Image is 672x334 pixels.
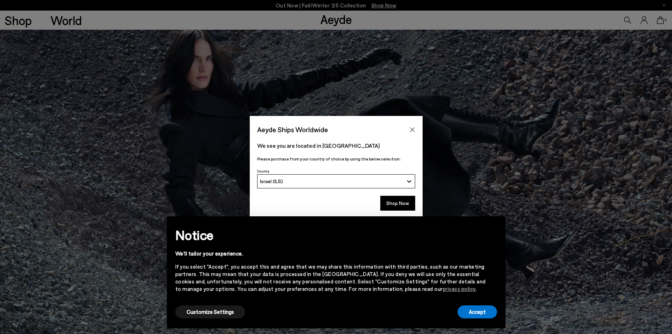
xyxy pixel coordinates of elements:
[260,178,283,184] span: Israel (ILS)
[443,286,476,292] a: privacy policy
[257,169,270,173] span: Country
[458,305,497,318] button: Accept
[175,263,486,293] div: If you select "Accept", you accept this and agree that we may share this information with third p...
[486,218,503,235] button: Close this notice
[175,305,245,318] button: Customize Settings
[380,196,415,211] button: Shop Now
[257,156,415,162] p: Please purchase from your country of choice by using the below selection:
[257,141,415,150] p: We see you are located in [GEOGRAPHIC_DATA]
[175,226,486,244] h2: Notice
[407,124,418,135] button: Close
[492,222,497,232] span: ×
[175,250,486,257] div: We'll tailor your experience.
[257,123,328,136] span: Aeyde Ships Worldwide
